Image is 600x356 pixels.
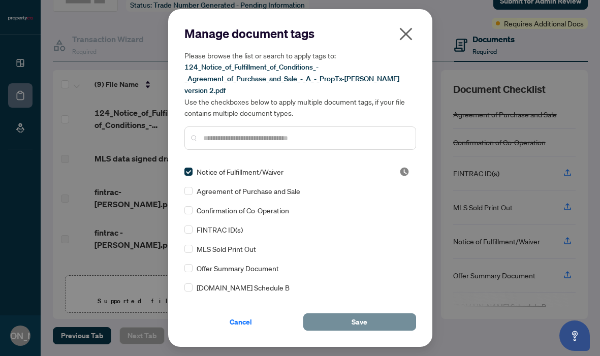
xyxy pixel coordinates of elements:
[303,313,416,331] button: Save
[197,185,300,197] span: Agreement of Purchase and Sale
[184,50,416,118] h5: Please browse the list or search to apply tags to: Use the checkboxes below to apply multiple doc...
[197,282,290,293] span: [DOMAIN_NAME] Schedule B
[352,314,367,330] span: Save
[184,313,297,331] button: Cancel
[399,167,409,177] img: status
[197,263,279,274] span: Offer Summary Document
[197,224,243,235] span: FINTRAC ID(s)
[230,314,252,330] span: Cancel
[197,205,289,216] span: Confirmation of Co-Operation
[559,320,590,351] button: Open asap
[398,26,414,42] span: close
[399,167,409,177] span: Pending Review
[184,62,399,95] span: 124_Notice_of_Fulfillment_of_Conditions_-_Agreement_of_Purchase_and_Sale_-_A_-_PropTx-[PERSON_NAM...
[197,243,256,254] span: MLS Sold Print Out
[184,25,416,42] h2: Manage document tags
[197,166,283,177] span: Notice of Fulfillment/Waiver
